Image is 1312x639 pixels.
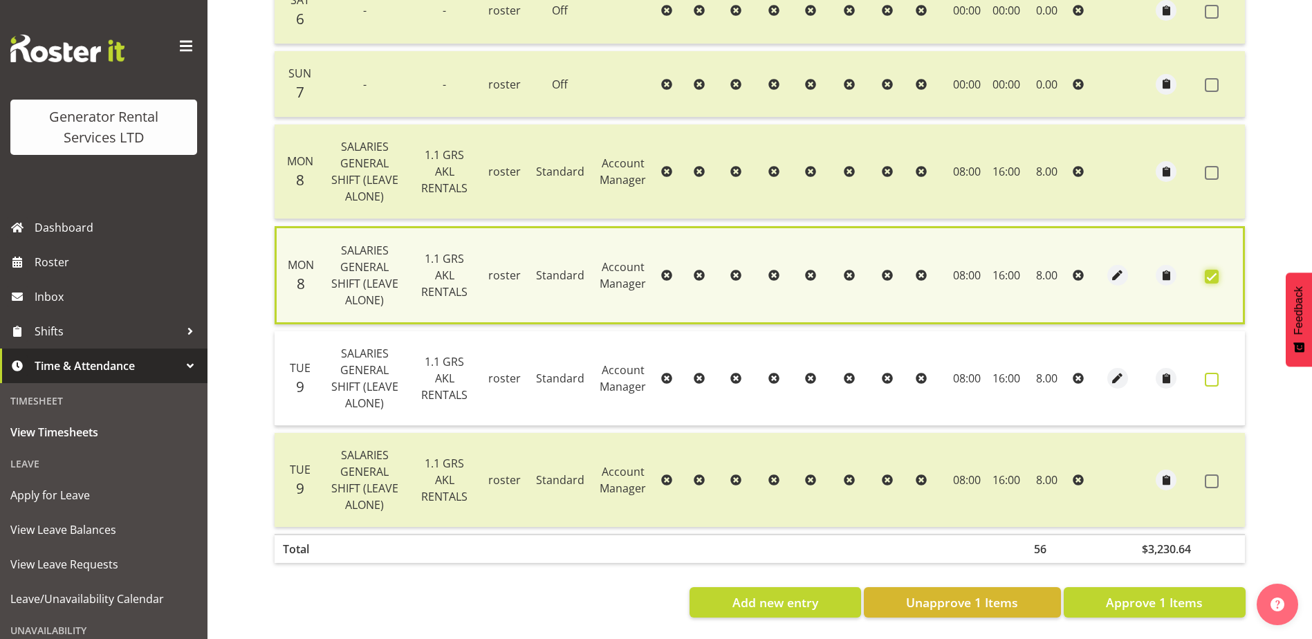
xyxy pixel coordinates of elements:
[987,51,1026,118] td: 00:00
[732,593,818,611] span: Add new entry
[1286,272,1312,367] button: Feedback - Show survey
[488,77,521,92] span: roster
[947,124,988,219] td: 08:00
[1134,534,1199,563] th: $3,230.64
[1026,51,1067,118] td: 0.00
[1026,124,1067,219] td: 8.00
[296,82,304,102] span: 7
[600,464,646,496] span: Account Manager
[1064,587,1246,618] button: Approve 1 Items
[331,243,398,308] span: SALARIES GENERAL SHIFT (LEAVE ALONE)
[947,51,988,118] td: 00:00
[443,77,446,92] span: -
[287,154,313,169] span: Mon
[3,478,204,512] a: Apply for Leave
[331,447,398,512] span: SALARIES GENERAL SHIFT (LEAVE ALONE)
[530,51,590,118] td: Off
[947,433,988,527] td: 08:00
[488,3,521,18] span: roster
[297,274,305,293] span: 8
[488,268,521,283] span: roster
[290,462,311,477] span: Tue
[1271,598,1284,611] img: help-xxl-2.png
[296,170,304,189] span: 8
[600,362,646,394] span: Account Manager
[10,485,197,506] span: Apply for Leave
[421,147,468,196] span: 1.1 GRS AKL RENTALS
[600,156,646,187] span: Account Manager
[10,519,197,540] span: View Leave Balances
[600,259,646,291] span: Account Manager
[1026,331,1067,426] td: 8.00
[3,387,204,415] div: Timesheet
[35,355,180,376] span: Time & Attendance
[1106,593,1203,611] span: Approve 1 Items
[296,377,304,396] span: 9
[1026,433,1067,527] td: 8.00
[10,554,197,575] span: View Leave Requests
[421,251,468,299] span: 1.1 GRS AKL RENTALS
[296,479,304,498] span: 9
[35,321,180,342] span: Shifts
[331,346,398,411] span: SALARIES GENERAL SHIFT (LEAVE ALONE)
[10,35,124,62] img: Rosterit website logo
[1026,534,1067,563] th: 56
[288,66,311,81] span: Sun
[3,582,204,616] a: Leave/Unavailability Calendar
[35,252,201,272] span: Roster
[530,226,590,324] td: Standard
[1026,226,1067,324] td: 8.00
[35,286,201,307] span: Inbox
[363,77,367,92] span: -
[421,456,468,504] span: 1.1 GRS AKL RENTALS
[3,512,204,547] a: View Leave Balances
[35,217,201,238] span: Dashboard
[3,450,204,478] div: Leave
[288,257,314,272] span: Mon
[290,360,311,376] span: Tue
[3,415,204,450] a: View Timesheets
[488,472,521,488] span: roster
[296,9,304,28] span: 6
[421,354,468,402] span: 1.1 GRS AKL RENTALS
[443,3,446,18] span: -
[987,124,1026,219] td: 16:00
[363,3,367,18] span: -
[906,593,1018,611] span: Unapprove 1 Items
[530,331,590,426] td: Standard
[488,164,521,179] span: roster
[1293,286,1305,335] span: Feedback
[947,331,988,426] td: 08:00
[987,331,1026,426] td: 16:00
[690,587,860,618] button: Add new entry
[947,226,988,324] td: 08:00
[331,139,398,204] span: SALARIES GENERAL SHIFT (LEAVE ALONE)
[3,547,204,582] a: View Leave Requests
[987,226,1026,324] td: 16:00
[530,433,590,527] td: Standard
[987,433,1026,527] td: 16:00
[275,534,320,563] th: Total
[530,124,590,219] td: Standard
[10,589,197,609] span: Leave/Unavailability Calendar
[24,106,183,148] div: Generator Rental Services LTD
[864,587,1061,618] button: Unapprove 1 Items
[10,422,197,443] span: View Timesheets
[488,371,521,386] span: roster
